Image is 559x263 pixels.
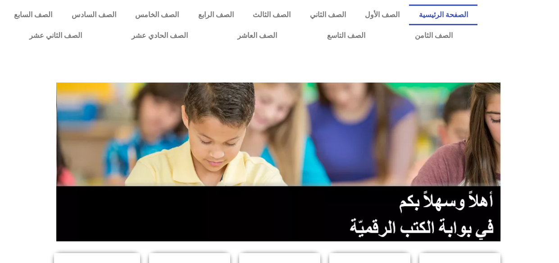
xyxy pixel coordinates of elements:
[355,5,409,25] a: الصف الأول
[300,5,355,25] a: الصف الثاني
[213,25,302,46] a: الصف العاشر
[5,25,107,46] a: الصف الثاني عشر
[243,5,300,25] a: الصف الثالث
[107,25,213,46] a: الصف الحادي عشر
[390,25,477,46] a: الصف الثامن
[126,5,188,25] a: الصف الخامس
[188,5,243,25] a: الصف الرابع
[302,25,390,46] a: الصف التاسع
[409,5,477,25] a: الصفحة الرئيسية
[5,5,62,25] a: الصف السابع
[62,5,125,25] a: الصف السادس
